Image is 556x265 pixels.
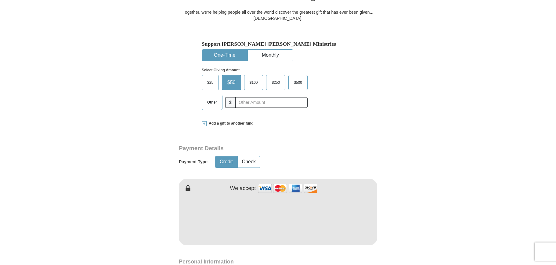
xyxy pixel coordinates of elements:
[204,98,220,107] span: Other
[269,78,283,87] span: $250
[247,78,261,87] span: $100
[179,9,377,21] div: Together, we're helping people all over the world discover the greatest gift that has ever been g...
[215,156,237,168] button: Credit
[202,41,354,47] h5: Support [PERSON_NAME] [PERSON_NAME] Ministries
[291,78,305,87] span: $500
[248,50,293,61] button: Monthly
[179,159,208,164] h5: Payment Type
[257,182,318,195] img: credit cards accepted
[225,97,236,108] span: $
[238,156,260,168] button: Check
[224,78,239,87] span: $50
[235,97,308,108] input: Other Amount
[202,68,240,72] strong: Select Giving Amount
[202,50,247,61] button: One-Time
[179,259,377,264] h4: Personal Information
[204,78,216,87] span: $25
[207,121,254,126] span: Add a gift to another fund
[179,145,334,152] h3: Payment Details
[230,185,256,192] h4: We accept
